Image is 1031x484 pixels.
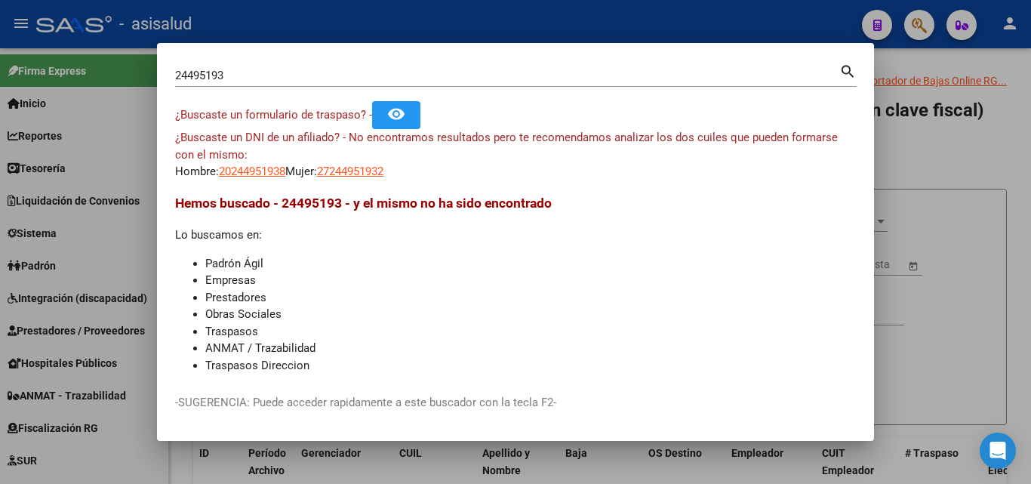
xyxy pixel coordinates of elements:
li: Empresas [205,272,856,289]
li: Prestadores [205,289,856,307]
div: Open Intercom Messenger [980,433,1016,469]
span: 27244951932 [317,165,383,178]
div: Lo buscamos en: [175,193,856,374]
span: 20244951938 [219,165,285,178]
span: Hemos buscado - 24495193 - y el mismo no ha sido encontrado [175,196,552,211]
span: ¿Buscaste un formulario de traspaso? - [175,108,372,122]
li: Traspasos Direccion [205,357,856,375]
mat-icon: search [839,61,857,79]
li: Padrón Ágil [205,255,856,273]
div: Hombre: Mujer: [175,129,856,180]
li: Traspasos [205,323,856,341]
span: ¿Buscaste un DNI de un afiliado? - No encontramos resultados pero te recomendamos analizar los do... [175,131,838,162]
li: ANMAT / Trazabilidad [205,340,856,357]
p: -SUGERENCIA: Puede acceder rapidamente a este buscador con la tecla F2- [175,394,856,412]
mat-icon: remove_red_eye [387,105,405,123]
li: Obras Sociales [205,306,856,323]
